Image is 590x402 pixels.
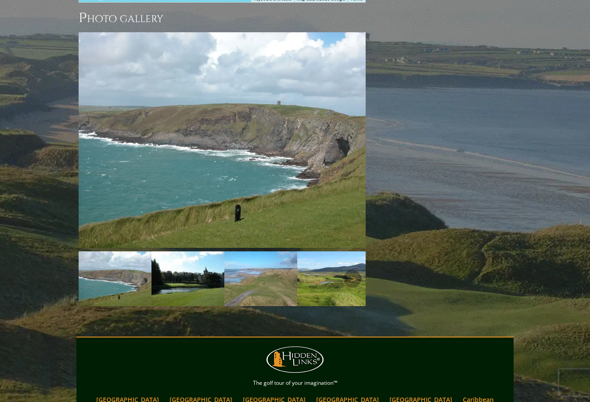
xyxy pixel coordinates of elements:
[344,270,361,288] a: Next
[79,378,511,388] p: The golf tour of your imagination™
[79,9,366,27] h3: Photo Gallery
